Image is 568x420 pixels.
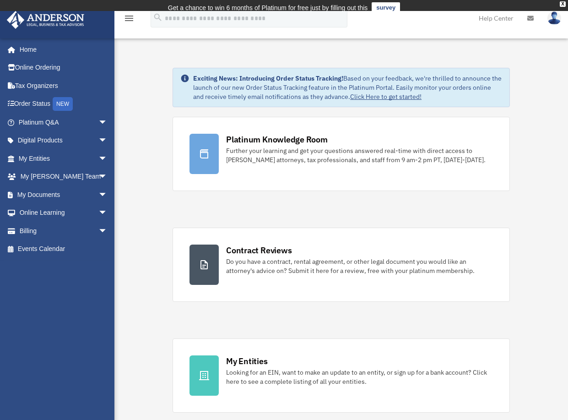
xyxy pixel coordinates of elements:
span: arrow_drop_down [98,168,117,186]
a: Online Ordering [6,59,121,77]
i: menu [124,13,135,24]
strong: Exciting News: Introducing Order Status Tracking! [193,74,343,82]
a: Events Calendar [6,240,121,258]
div: Based on your feedback, we're thrilled to announce the launch of our new Order Status Tracking fe... [193,74,502,101]
a: My Entities Looking for an EIN, want to make an update to an entity, or sign up for a bank accoun... [173,338,510,413]
div: My Entities [226,355,267,367]
div: Looking for an EIN, want to make an update to an entity, or sign up for a bank account? Click her... [226,368,493,386]
i: search [153,12,163,22]
span: arrow_drop_down [98,131,117,150]
div: NEW [53,97,73,111]
a: Billingarrow_drop_down [6,222,121,240]
a: survey [372,2,400,13]
span: arrow_drop_down [98,185,117,204]
div: Get a chance to win 6 months of Platinum for free just by filling out this [168,2,368,13]
a: Digital Productsarrow_drop_down [6,131,121,150]
a: Click Here to get started! [350,93,422,101]
img: User Pic [547,11,561,25]
div: close [560,1,566,7]
a: Platinum Q&Aarrow_drop_down [6,113,121,131]
span: arrow_drop_down [98,113,117,132]
a: My Entitiesarrow_drop_down [6,149,121,168]
a: Order StatusNEW [6,95,121,114]
a: Contract Reviews Do you have a contract, rental agreement, or other legal document you would like... [173,228,510,302]
div: Contract Reviews [226,245,292,256]
img: Anderson Advisors Platinum Portal [4,11,87,29]
span: arrow_drop_down [98,149,117,168]
div: Do you have a contract, rental agreement, or other legal document you would like an attorney's ad... [226,257,493,275]
a: menu [124,16,135,24]
span: arrow_drop_down [98,222,117,240]
div: Platinum Knowledge Room [226,134,328,145]
span: arrow_drop_down [98,204,117,223]
a: Tax Organizers [6,76,121,95]
a: Platinum Knowledge Room Further your learning and get your questions answered real-time with dire... [173,117,510,191]
a: My [PERSON_NAME] Teamarrow_drop_down [6,168,121,186]
a: Home [6,40,117,59]
a: My Documentsarrow_drop_down [6,185,121,204]
div: Further your learning and get your questions answered real-time with direct access to [PERSON_NAM... [226,146,493,164]
a: Online Learningarrow_drop_down [6,204,121,222]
